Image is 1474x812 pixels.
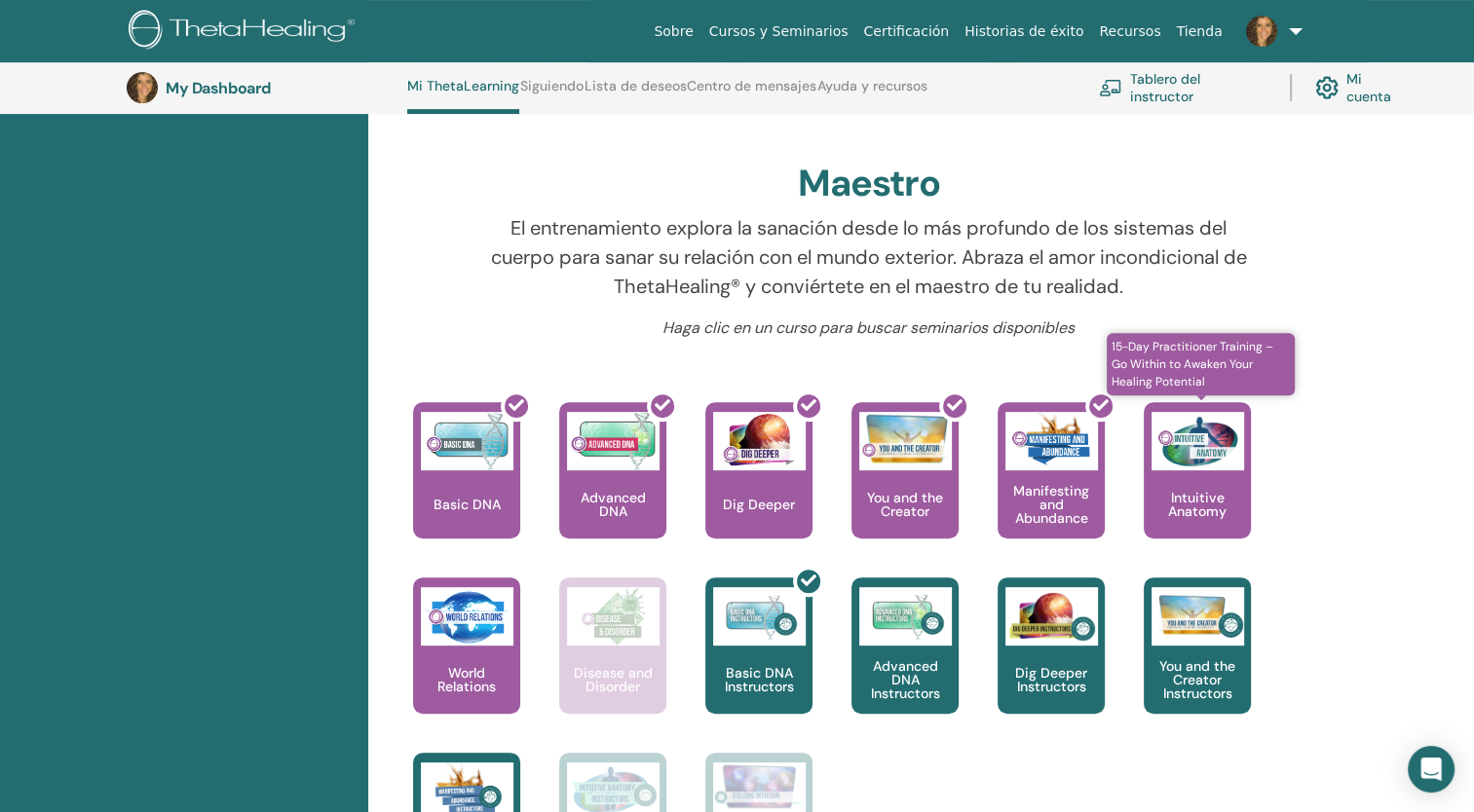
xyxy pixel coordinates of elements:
[1099,79,1122,96] img: chalkboard-teacher.svg
[713,412,806,470] img: Dig Deeper
[483,316,1254,340] p: Haga clic en un curso para buscar seminarios disponibles
[567,587,660,646] img: Disease and Disorder
[851,577,959,753] a: Advanced DNA Instructors Advanced DNA Instructors
[998,577,1105,753] a: Dig Deeper Instructors Dig Deeper Instructors
[1107,333,1295,395] span: 15-Day Practitioner Training – Go Within to Awaken Your Healing Potential
[567,412,660,470] img: Advanced DNA
[559,402,666,577] a: Advanced DNA Advanced DNA
[713,762,806,810] img: Intuitive Child In Me Instructors
[705,577,813,753] a: Basic DNA Instructors Basic DNA Instructors
[1005,587,1098,646] img: Dig Deeper Instructors
[407,78,519,114] a: Mi ThetaLearning
[798,162,940,206] h2: Maestro
[851,402,959,577] a: You and the Creator You and the Creator
[859,412,952,465] img: You and the Creator
[1144,402,1251,577] a: 15-Day Practitioner Training – Go Within to Awaken Your Healing Potential Intuitive Anatomy Intui...
[413,402,520,577] a: Basic DNA Basic DNA
[483,213,1254,301] p: El entrenamiento explora la sanación desde lo más profundo de los sistemas del cuerpo para sanar ...
[998,666,1105,693] p: Dig Deeper Instructors
[1144,491,1251,518] p: Intuitive Anatomy
[817,78,927,109] a: Ayuda y recursos
[585,78,687,109] a: Lista de deseos
[413,666,520,693] p: World Relations
[1408,746,1455,793] div: Open Intercom Messenger
[1152,412,1244,470] img: Intuitive Anatomy
[687,78,816,109] a: Centro de mensajes
[705,666,813,693] p: Basic DNA Instructors
[855,14,957,50] a: Certificación
[998,402,1105,577] a: Manifesting and Abundance Manifesting and Abundance
[421,412,513,470] img: Basic DNA
[127,72,158,103] img: default.jpg
[559,666,666,693] p: Disease and Disorder
[1144,659,1251,700] p: You and the Creator Instructors
[957,14,1091,50] a: Historias de éxito
[520,78,584,109] a: Siguiendo
[1246,16,1277,47] img: default.jpg
[705,402,813,577] a: Dig Deeper Dig Deeper
[166,79,360,97] h3: My Dashboard
[1315,71,1339,104] img: cog.svg
[129,10,361,54] img: logo.png
[646,14,700,50] a: Sobre
[559,491,666,518] p: Advanced DNA
[1099,66,1266,109] a: Tablero del instructor
[859,587,952,646] img: Advanced DNA Instructors
[998,484,1105,525] p: Manifesting and Abundance
[715,498,803,511] p: Dig Deeper
[1144,577,1251,753] a: You and the Creator Instructors You and the Creator Instructors
[851,659,959,700] p: Advanced DNA Instructors
[701,14,856,50] a: Cursos y Seminarios
[1005,412,1098,470] img: Manifesting and Abundance
[713,587,806,646] img: Basic DNA Instructors
[413,577,520,753] a: World Relations World Relations
[1091,14,1168,50] a: Recursos
[421,587,513,646] img: World Relations
[851,491,959,518] p: You and the Creator
[559,577,666,753] a: Disease and Disorder Disease and Disorder
[1169,14,1230,50] a: Tienda
[1152,587,1244,646] img: You and the Creator Instructors
[1315,66,1411,109] a: Mi cuenta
